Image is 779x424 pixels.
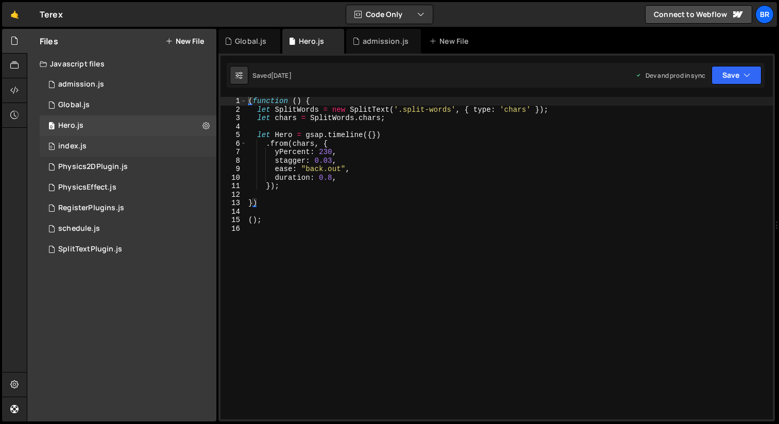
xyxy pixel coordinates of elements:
div: PhysicsEffect.js [58,183,116,192]
div: 13292/33278.js [40,198,220,218]
div: Physics2DPlugin.js [58,162,128,172]
div: 14 [221,208,247,216]
div: index.js [58,142,87,151]
a: br [755,5,774,24]
h2: Files [40,36,58,47]
button: New File [165,37,204,45]
div: SplitTextPlugin.js [58,245,122,254]
button: Save [712,66,761,84]
div: 1 [221,97,247,106]
div: Global.js [58,100,90,110]
div: schedule.js [58,224,100,233]
div: Terex [40,8,63,21]
div: 13292/33492.js [40,177,220,198]
div: Hero.js [299,36,324,46]
div: 11 [221,182,247,191]
div: 16 [221,225,247,233]
div: 13292/33267.js [40,115,220,136]
div: Javascript files [27,54,216,74]
div: 13292/34571.js [40,218,220,239]
div: 13292/34573.js [40,74,220,95]
div: 13 [221,199,247,208]
div: 13292/33490.js [40,157,220,177]
div: Dev and prod in sync [635,71,705,80]
div: 13292/33254.js [40,136,220,157]
a: Connect to Webflow [645,5,752,24]
div: 7 [221,148,247,157]
div: New File [429,36,472,46]
div: Global.js [235,36,266,46]
div: 5 [221,131,247,140]
div: 12 [221,191,247,199]
div: 15 [221,216,247,225]
div: Hero.js [58,121,83,130]
div: admission.js [58,80,104,89]
div: 6 [221,140,247,148]
div: 8 [221,157,247,165]
div: 13292/33136.js [40,239,220,260]
div: 13292/33618.js [40,95,220,115]
button: Code Only [346,5,433,24]
div: 10 [221,174,247,182]
div: 4 [221,123,247,131]
div: [DATE] [271,71,292,80]
div: Saved [252,71,292,80]
span: 0 [48,123,55,131]
div: 2 [221,106,247,114]
div: 3 [221,114,247,123]
a: 🤙 [2,2,27,27]
div: admission.js [363,36,409,46]
span: 0 [48,143,55,151]
div: RegisterPlugins.js [58,203,124,213]
div: 9 [221,165,247,174]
